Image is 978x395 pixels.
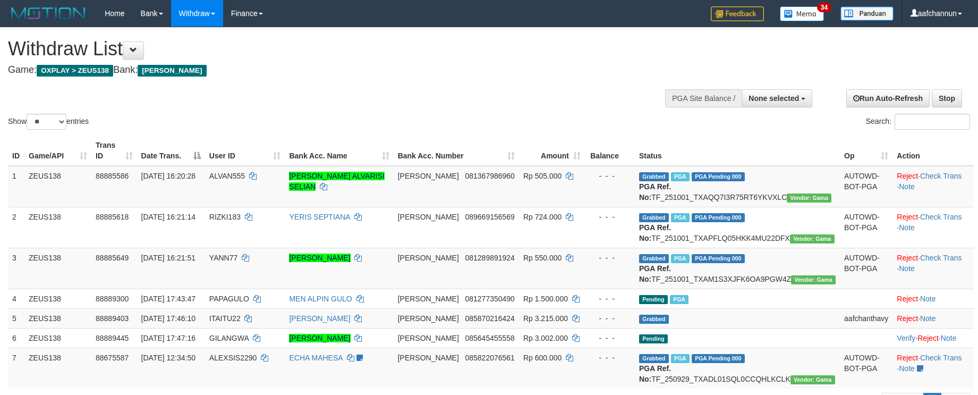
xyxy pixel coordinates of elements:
b: PGA Ref. No: [639,364,671,383]
div: - - - [589,313,631,324]
span: Copy 085870216424 to clipboard [465,314,514,323]
span: PAPAGULO [209,295,249,303]
span: [DATE] 12:34:50 [141,354,195,362]
label: Search: [866,114,970,130]
img: MOTION_logo.png [8,5,89,21]
div: - - - [589,333,631,343]
td: 4 [8,289,24,308]
a: Reject [897,213,918,221]
input: Search: [895,114,970,130]
img: Button%20Memo.svg [780,6,824,21]
th: Date Trans.: activate to sort column descending [137,136,205,166]
span: Grabbed [639,213,669,222]
div: PGA Site Balance / [665,89,742,107]
td: 1 [8,166,24,207]
span: 88885618 [96,213,129,221]
a: Reject [897,354,918,362]
span: [DATE] 16:21:14 [141,213,195,221]
span: [PERSON_NAME] [398,334,459,342]
span: Rp 1.500.000 [523,295,568,303]
a: Reject [897,172,918,180]
span: PGA Pending [692,254,745,263]
span: Copy 081277350490 to clipboard [465,295,514,303]
span: [DATE] 17:46:10 [141,314,195,323]
a: Note [941,334,957,342]
td: ZEUS138 [24,308,91,328]
span: Copy 085822076561 to clipboard [465,354,514,362]
div: - - - [589,352,631,363]
th: Status [635,136,840,166]
span: 88675587 [96,354,129,362]
span: None selected [749,94,799,103]
span: [DATE] 16:21:51 [141,254,195,262]
span: Rp 600.000 [523,354,562,362]
td: AUTOWD-BOT-PGA [840,166,892,207]
span: Vendor URL: https://trx31.1velocity.biz [787,194,831,203]
span: Marked by aafanarl [671,213,690,222]
select: Showentries [27,114,66,130]
a: Stop [932,89,962,107]
td: ZEUS138 [24,207,91,248]
span: [DATE] 16:20:28 [141,172,195,180]
td: ZEUS138 [24,348,91,389]
div: - - - [589,293,631,304]
span: YANN77 [209,254,237,262]
td: AUTOWD-BOT-PGA [840,248,892,289]
a: Verify [897,334,915,342]
h1: Withdraw List [8,38,641,60]
span: Pending [639,295,668,304]
th: Op: activate to sort column ascending [840,136,892,166]
a: Reject [897,314,918,323]
td: · · [892,348,974,389]
a: Note [899,223,915,232]
td: 5 [8,308,24,328]
a: [PERSON_NAME] [289,314,350,323]
a: Check Trans [920,354,962,362]
a: [PERSON_NAME] ALVARISI SELIAN [289,172,384,191]
th: Bank Acc. Number: activate to sort column ascending [394,136,519,166]
span: [PERSON_NAME] [398,213,459,221]
td: ZEUS138 [24,248,91,289]
span: [PERSON_NAME] [398,314,459,323]
button: None selected [742,89,812,107]
td: 6 [8,328,24,348]
td: TF_251001_TXAM1S3XJFK6OA9PGW4Z [635,248,840,289]
span: ITAITU22 [209,314,241,323]
span: 88889300 [96,295,129,303]
span: Rp 505.000 [523,172,562,180]
h4: Game: Bank: [8,65,641,75]
td: TF_251001_TXAQQ7I3R75RT6YKVXLC [635,166,840,207]
span: Rp 724.000 [523,213,562,221]
span: PGA Pending [692,354,745,363]
span: Rp 550.000 [523,254,562,262]
span: ALVAN555 [209,172,245,180]
a: [PERSON_NAME] [289,254,350,262]
th: User ID: activate to sort column ascending [205,136,285,166]
span: Vendor URL: https://trx31.1velocity.biz [791,275,836,284]
td: ZEUS138 [24,328,91,348]
span: Vendor URL: https://trx31.1velocity.biz [790,375,835,384]
span: Marked by aafanarl [671,172,690,181]
a: Note [920,295,936,303]
th: Trans ID: activate to sort column ascending [91,136,137,166]
td: · [892,308,974,328]
span: Pending [639,334,668,343]
span: 88885586 [96,172,129,180]
span: PGA Pending [692,172,745,181]
span: 88885649 [96,254,129,262]
th: Game/API: activate to sort column ascending [24,136,91,166]
td: 3 [8,248,24,289]
span: OXPLAY > ZEUS138 [37,65,113,77]
span: Marked by aafpengsreynich [671,354,690,363]
span: Grabbed [639,172,669,181]
span: [PERSON_NAME] [398,172,459,180]
a: Note [899,182,915,191]
td: · [892,289,974,308]
span: [PERSON_NAME] [398,295,459,303]
th: Amount: activate to sort column ascending [519,136,585,166]
td: AUTOWD-BOT-PGA [840,348,892,389]
img: Feedback.jpg [711,6,764,21]
span: Marked by aafsolysreylen [670,295,688,304]
b: PGA Ref. No: [639,182,671,201]
span: 88889445 [96,334,129,342]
